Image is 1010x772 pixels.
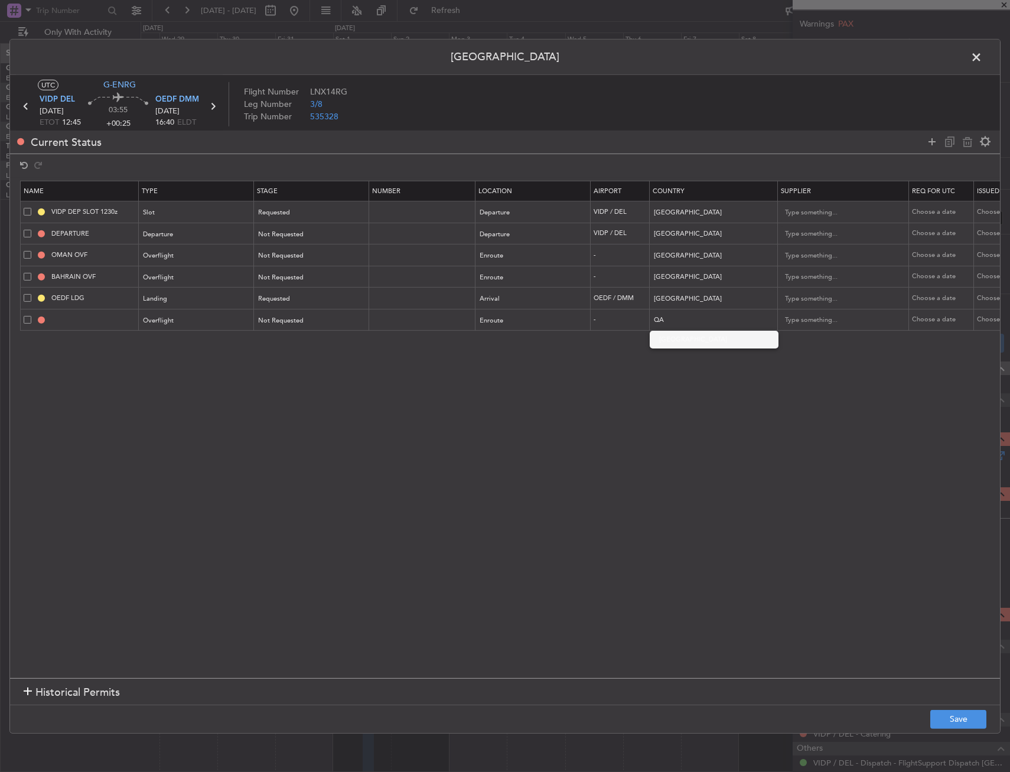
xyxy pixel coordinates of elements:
[781,186,811,195] span: Supplier
[912,294,973,304] div: Choose a date
[785,290,891,308] input: Type something...
[785,247,891,265] input: Type something...
[912,315,973,325] div: Choose a date
[785,268,891,286] input: Type something...
[912,186,955,195] span: Req For Utc
[912,272,973,282] div: Choose a date
[10,39,1000,74] header: [GEOGRAPHIC_DATA]
[912,207,973,217] div: Choose a date
[930,710,986,729] button: Save
[659,331,769,348] span: [GEOGRAPHIC_DATA]
[912,250,973,260] div: Choose a date
[785,225,891,243] input: Type something...
[785,311,891,329] input: Type something...
[912,229,973,239] div: Choose a date
[785,204,891,221] input: Type something...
